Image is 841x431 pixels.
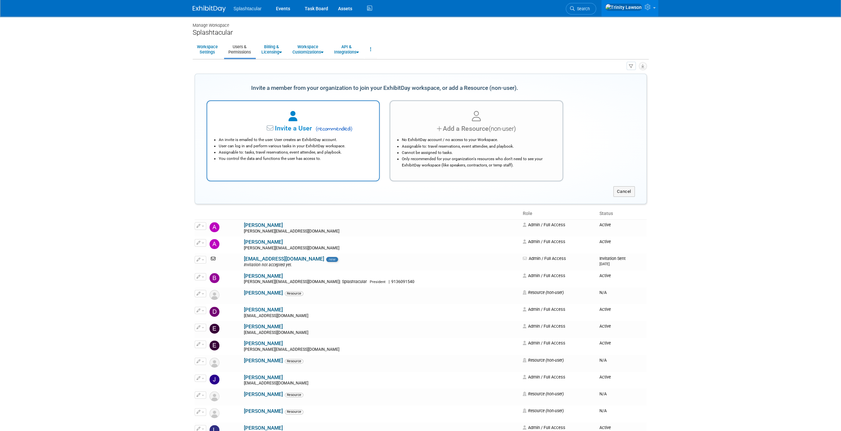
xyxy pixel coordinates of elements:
[402,156,554,168] li: Only recommended for your organization's resources who don't need to see your ExhibitDay workspac...
[326,257,338,262] span: new
[523,256,566,261] span: Admin / Full Access
[234,125,312,132] span: Invite a User
[244,341,283,346] a: [PERSON_NAME]
[351,126,353,132] span: )
[210,375,219,384] img: Jimmy Nigh
[244,381,518,386] div: [EMAIL_ADDRESS][DOMAIN_NAME]
[340,279,369,284] span: Splashtacular
[599,358,607,363] span: N/A
[244,408,283,414] a: [PERSON_NAME]
[193,28,649,37] div: Splashtacular
[285,291,303,296] span: Resource
[193,17,649,28] div: Manage Workspace
[207,81,563,95] div: Invite a member from your organization to join your ExhibitDay workspace, or add a Resource (non-...
[244,239,283,245] a: [PERSON_NAME]
[402,137,554,143] li: No ExhibitDay account / no access to your Workspace.
[523,408,564,413] span: Resource (non-user)
[285,359,303,364] span: Resource
[399,124,554,133] div: Add a Resource
[402,150,554,156] li: Cannot be assigned to tasks.
[219,156,371,162] li: You control the data and functions the user has access to.
[210,408,219,418] img: Resource
[285,393,303,397] span: Resource
[244,425,283,431] a: [PERSON_NAME]
[390,279,416,284] span: 9136091540
[523,341,565,345] span: Admin / Full Access
[523,273,565,278] span: Admin / Full Access
[599,222,611,227] span: Active
[244,313,518,319] div: [EMAIL_ADDRESS][DOMAIN_NAME]
[244,256,324,262] a: [EMAIL_ADDRESS][DOMAIN_NAME]
[193,41,222,57] a: WorkspaceSettings
[523,375,565,379] span: Admin / Full Access
[523,307,565,312] span: Admin / Full Access
[566,3,596,15] a: Search
[599,341,611,345] span: Active
[523,239,565,244] span: Admin / Full Access
[288,41,328,57] a: WorkspaceCustomizations
[244,279,518,285] div: [PERSON_NAME][EMAIL_ADDRESS][DOMAIN_NAME]
[224,41,255,57] a: Users &Permissions
[210,239,219,249] img: Alex Weidman
[599,425,611,430] span: Active
[210,391,219,401] img: Resource
[244,229,518,234] div: [PERSON_NAME][EMAIL_ADDRESS][DOMAIN_NAME]
[597,208,646,219] th: Status
[599,391,607,396] span: N/A
[219,137,371,143] li: An invite is emailed to the user. User creates an ExhibitDay account.
[599,273,611,278] span: Active
[599,324,611,329] span: Active
[234,6,262,11] span: Splashtacular
[193,6,226,12] img: ExhibitDay
[244,391,283,397] a: [PERSON_NAME]
[244,347,518,352] div: [PERSON_NAME][EMAIL_ADDRESS][DOMAIN_NAME]
[599,256,626,266] span: Invitation Sent
[370,280,386,284] span: President
[244,290,283,296] a: [PERSON_NAME]
[613,186,635,197] button: Cancel
[339,279,340,284] span: |
[210,341,219,350] img: Enrico Rossi
[520,208,597,219] th: Role
[489,125,516,132] span: (non-user)
[314,125,352,133] span: recommended
[210,273,219,283] img: Brian Faulkner
[523,290,564,295] span: Resource (non-user)
[210,290,219,300] img: Resource
[244,307,283,313] a: [PERSON_NAME]
[605,4,642,11] img: Trinity Lawson
[244,222,283,228] a: [PERSON_NAME]
[599,307,611,312] span: Active
[523,324,565,329] span: Admin / Full Access
[330,41,363,57] a: API &Integrations
[523,425,565,430] span: Admin / Full Access
[523,391,564,396] span: Resource (non-user)
[316,126,318,132] span: (
[523,358,564,363] span: Resource (non-user)
[599,239,611,244] span: Active
[210,324,219,334] img: Elliot Wheat
[599,262,610,266] small: [DATE]
[210,307,219,317] img: Drew Ford
[244,273,283,279] a: [PERSON_NAME]
[599,375,611,379] span: Active
[219,143,371,149] li: User can log in and perform various tasks in your ExhibitDay workspace.
[575,6,590,11] span: Search
[244,263,518,268] div: Invitation not accepted yet.
[285,410,303,414] span: Resource
[244,358,283,364] a: [PERSON_NAME]
[599,290,607,295] span: N/A
[402,143,554,150] li: Assignable to: travel reservations, event attendee, and playbook.
[210,222,219,232] img: Addie Sauer
[210,358,219,368] img: Resource
[257,41,286,57] a: Billing &Licensing
[219,149,371,156] li: Assignable to: tasks, travel reservations, event attendee, and playbook.
[244,246,518,251] div: [PERSON_NAME][EMAIL_ADDRESS][DOMAIN_NAME]
[244,330,518,336] div: [EMAIL_ADDRESS][DOMAIN_NAME]
[244,324,283,330] a: [PERSON_NAME]
[244,375,283,380] a: [PERSON_NAME]
[599,408,607,413] span: N/A
[523,222,565,227] span: Admin / Full Access
[389,279,390,284] span: |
